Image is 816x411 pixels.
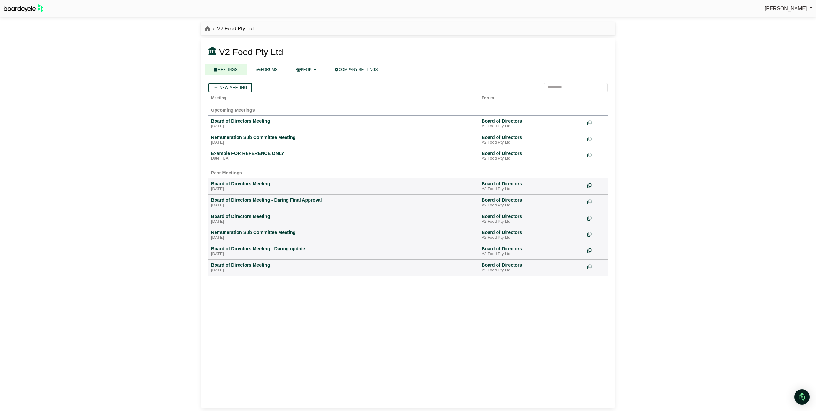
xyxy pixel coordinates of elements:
div: [DATE] [211,203,476,208]
div: Board of Directors Meeting [211,214,476,219]
th: Forum [479,92,585,101]
div: Remuneration Sub Committee Meeting [211,230,476,235]
a: Example FOR REFERENCE ONLY Date TBA [211,150,476,161]
span: [PERSON_NAME] [765,6,807,11]
td: Upcoming Meetings [208,101,608,115]
a: [PERSON_NAME] [765,4,812,13]
div: Board of Directors [482,118,582,124]
span: V2 Food Pty Ltd [219,47,283,57]
img: BoardcycleBlackGreen-aaafeed430059cb809a45853b8cf6d952af9d84e6e89e1f1685b34bfd5cb7d64.svg [4,4,43,12]
div: Make a copy [587,197,605,206]
li: V2 Food Pty Ltd [210,25,254,33]
div: [DATE] [211,235,476,240]
div: Make a copy [587,118,605,127]
a: Board of Directors V2 Food Pty Ltd [482,197,582,208]
a: Board of Directors Meeting - Daring Final Approval [DATE] [211,197,476,208]
div: Board of Directors [482,214,582,219]
div: Board of Directors Meeting - Daring update [211,246,476,252]
div: Make a copy [587,181,605,189]
a: Board of Directors Meeting [DATE] [211,214,476,224]
div: Board of Directors [482,181,582,187]
div: Board of Directors Meeting [211,118,476,124]
div: Board of Directors [482,246,582,252]
a: COMPANY SETTINGS [326,64,387,75]
a: Board of Directors V2 Food Pty Ltd [482,150,582,161]
a: FORUMS [247,64,287,75]
div: V2 Food Pty Ltd [482,187,582,192]
div: [DATE] [211,219,476,224]
div: Board of Directors [482,230,582,235]
div: [DATE] [211,268,476,273]
div: V2 Food Pty Ltd [482,235,582,240]
div: Date TBA [211,156,476,161]
a: Board of Directors V2 Food Pty Ltd [482,246,582,257]
div: Board of Directors Meeting [211,181,476,187]
th: Meeting [208,92,479,101]
a: Remuneration Sub Committee Meeting [DATE] [211,230,476,240]
div: Make a copy [587,262,605,271]
a: New meeting [208,83,252,92]
a: Board of Directors Meeting [DATE] [211,118,476,129]
td: Past Meetings [208,164,608,178]
div: V2 Food Pty Ltd [482,140,582,145]
a: Board of Directors V2 Food Pty Ltd [482,214,582,224]
a: Board of Directors V2 Food Pty Ltd [482,181,582,192]
a: Board of Directors Meeting [DATE] [211,181,476,192]
div: Board of Directors Meeting - Daring Final Approval [211,197,476,203]
div: V2 Food Pty Ltd [482,203,582,208]
div: Board of Directors [482,134,582,140]
a: MEETINGS [205,64,247,75]
div: V2 Food Pty Ltd [482,268,582,273]
a: Board of Directors Meeting [DATE] [211,262,476,273]
a: Board of Directors V2 Food Pty Ltd [482,230,582,240]
div: Open Intercom Messenger [794,389,810,405]
div: Board of Directors [482,262,582,268]
div: Board of Directors [482,150,582,156]
div: [DATE] [211,140,476,145]
a: Board of Directors V2 Food Pty Ltd [482,118,582,129]
div: Make a copy [587,246,605,254]
div: V2 Food Pty Ltd [482,252,582,257]
div: V2 Food Pty Ltd [482,156,582,161]
div: [DATE] [211,252,476,257]
a: PEOPLE [287,64,326,75]
div: Make a copy [587,214,605,222]
nav: breadcrumb [205,25,254,33]
div: Board of Directors Meeting [211,262,476,268]
div: Make a copy [587,230,605,238]
div: Board of Directors [482,197,582,203]
a: Board of Directors Meeting - Daring update [DATE] [211,246,476,257]
div: Example FOR REFERENCE ONLY [211,150,476,156]
div: Make a copy [587,134,605,143]
div: V2 Food Pty Ltd [482,219,582,224]
div: [DATE] [211,124,476,129]
a: Board of Directors V2 Food Pty Ltd [482,134,582,145]
div: Make a copy [587,150,605,159]
div: [DATE] [211,187,476,192]
a: Board of Directors V2 Food Pty Ltd [482,262,582,273]
div: V2 Food Pty Ltd [482,124,582,129]
div: Remuneration Sub Committee Meeting [211,134,476,140]
a: Remuneration Sub Committee Meeting [DATE] [211,134,476,145]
